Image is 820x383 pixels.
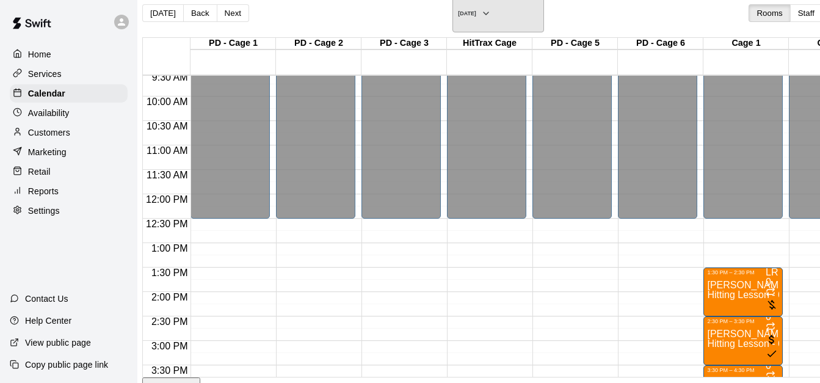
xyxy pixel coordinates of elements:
button: Next [217,4,249,22]
p: Contact Us [25,293,68,305]
p: Copy public page link [25,359,108,371]
span: 0 [766,277,771,287]
span: 10:00 AM [143,97,191,107]
span: 0 [766,360,771,371]
svg: No customers have paid [766,299,778,311]
span: 1:00 PM [148,243,191,254]
span: Recurring event [766,323,775,334]
button: Back [183,4,217,22]
div: 2:30 PM – 3:30 PM [707,318,779,324]
p: Calendar [28,87,65,100]
h6: [DATE] [458,10,476,16]
span: All customers have paid [766,337,778,362]
span: 2:00 PM [148,292,191,302]
p: Reports [28,185,59,197]
div: PD - Cage 5 [532,38,618,49]
div: HitTrax Cage [447,38,532,49]
a: Marketing [10,143,128,161]
p: View public page [25,337,91,349]
p: Services [28,68,62,80]
a: Services [10,65,128,83]
span: 10:30 AM [143,121,191,131]
div: Leo Rojas [766,268,778,277]
a: Retail [10,162,128,181]
span: 1:30 PM [148,268,191,278]
p: Help Center [25,315,71,327]
a: Customers [10,123,128,142]
span: 0 [766,312,771,322]
p: Availability [28,107,70,119]
div: 2:30 PM – 3:30 PM: Hitting Lesson - 60 minutes [703,316,783,365]
p: Home [28,48,51,60]
button: Rooms [749,4,790,22]
div: PD - Cage 6 [618,38,703,49]
span: 2:30 PM [148,316,191,327]
a: Availability [10,104,128,122]
div: 1:30 PM – 2:30 PM: Hitting Lesson - 60 minutes [703,268,783,316]
a: Home [10,45,128,64]
span: Leo Rojas [766,268,778,287]
div: 1:30 PM – 2:30 PM [707,269,779,275]
span: 11:00 AM [143,145,191,156]
a: Calendar [10,84,128,103]
p: Marketing [28,146,67,158]
span: LR [766,267,778,277]
span: 12:30 PM [143,219,190,229]
div: 3:30 PM – 4:30 PM [707,367,779,373]
span: 9:30 AM [149,72,191,82]
button: [DATE] [142,4,184,22]
span: Recurring event [766,288,775,299]
span: 3:00 PM [148,341,191,351]
a: Reports [10,182,128,200]
div: PD - Cage 3 [361,38,447,49]
div: PD - Cage 2 [276,38,361,49]
span: Recurring event [766,372,775,382]
a: Settings [10,202,128,220]
p: Customers [28,126,70,139]
span: 11:30 AM [143,170,191,180]
div: Cage 1 [703,38,789,49]
div: PD - Cage 1 [190,38,276,49]
span: 12:00 PM [143,194,190,205]
p: Settings [28,205,60,217]
span: 3:30 PM [148,365,191,376]
p: Retail [28,166,51,178]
